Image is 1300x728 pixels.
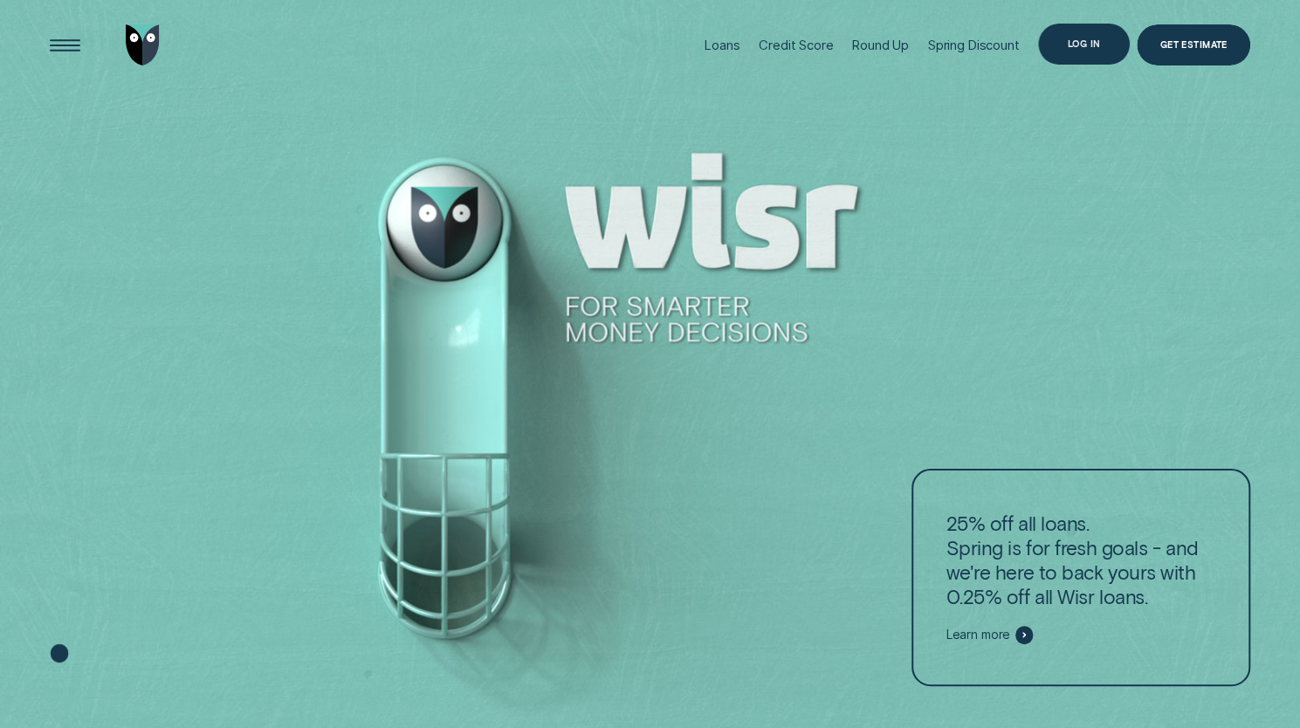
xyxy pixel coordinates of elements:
a: 25% off all loans.Spring is for fresh goals - and we're here to back yours with 0.25% off all Wis... [911,469,1249,686]
div: Loans [705,38,739,53]
button: Log in [1038,24,1129,65]
div: Credit Score [759,38,833,53]
a: Get Estimate [1137,24,1249,65]
div: Spring Discount [928,38,1020,53]
div: Log in [1068,40,1101,48]
div: Round Up [852,38,909,53]
p: 25% off all loans. Spring is for fresh goals - and we're here to back yours with 0.25% off all Wi... [946,511,1215,609]
img: Wisr [126,24,160,65]
button: Open Menu [45,24,86,65]
span: Learn more [946,628,1010,642]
